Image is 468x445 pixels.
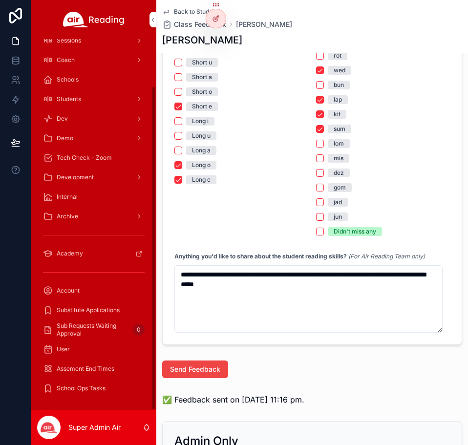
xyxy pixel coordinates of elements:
div: Short o [192,87,212,96]
span: Sub Requests Waiting Approval [57,322,129,338]
strong: Anything you'd like to share about the student reading skills? [174,253,347,260]
span: Back to Students [174,8,221,16]
span: Archive [57,212,78,220]
a: [PERSON_NAME] [236,20,292,29]
span: Coach [57,56,75,64]
span: Assement End Times [57,365,114,373]
span: Demo [57,134,73,142]
a: Tech Check - Zoom [37,149,150,167]
div: wed [334,66,345,75]
div: jun [334,212,342,221]
div: bun [334,81,344,89]
span: Development [57,173,94,181]
button: Send Feedback [162,360,228,378]
div: dez [334,169,344,177]
div: kit [334,110,340,119]
a: Class Feedback [162,20,226,29]
div: Short e [192,102,212,111]
a: School Ops Tasks [37,380,150,397]
span: Dev [57,115,68,123]
span: Substitute Applications [57,306,120,314]
span: Sessions [57,37,81,44]
div: Short u [192,58,212,67]
div: rot [334,51,341,60]
span: Students [57,95,81,103]
span: School Ops Tasks [57,384,106,392]
a: Back to Students [162,8,221,16]
div: Short a [192,73,212,82]
div: jad [334,198,342,207]
a: User [37,340,150,358]
a: Sessions [37,32,150,49]
span: Internal [57,193,78,201]
span: Send Feedback [170,364,220,374]
a: Dev [37,110,150,127]
span: Account [57,287,80,295]
h1: [PERSON_NAME] [162,33,242,47]
span: Schools [57,76,79,84]
img: App logo [63,12,125,27]
div: lap [334,95,342,104]
a: Account [37,282,150,299]
a: Demo [37,129,150,147]
div: 0 [133,324,145,336]
span: Tech Check - Zoom [57,154,112,162]
div: Long u [192,131,211,140]
a: Academy [37,245,150,262]
div: Long e [192,175,211,184]
div: sum [334,125,345,133]
a: Substitute Applications [37,301,150,319]
a: Internal [37,188,150,206]
span: ✅ Feedback sent on [DATE] 11:16 pm. [162,394,304,405]
a: Students [37,90,150,108]
div: Didn't miss any [334,227,376,236]
p: Super Admin Air [68,423,121,432]
a: Schools [37,71,150,88]
div: scrollable content [31,39,156,410]
span: Class Feedback [174,20,226,29]
a: Coach [37,51,150,69]
span: User [57,345,70,353]
div: Long i [192,117,209,126]
a: Assement End Times [37,360,150,378]
div: mis [334,154,343,163]
div: gom [334,183,346,192]
a: Archive [37,208,150,225]
a: Development [37,169,150,186]
a: Sub Requests Waiting Approval0 [37,321,150,339]
div: lom [334,139,344,148]
span: Academy [57,250,83,257]
div: Long o [192,161,211,170]
em: (For Air Reading Team only) [348,253,425,260]
div: Long a [192,146,211,155]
